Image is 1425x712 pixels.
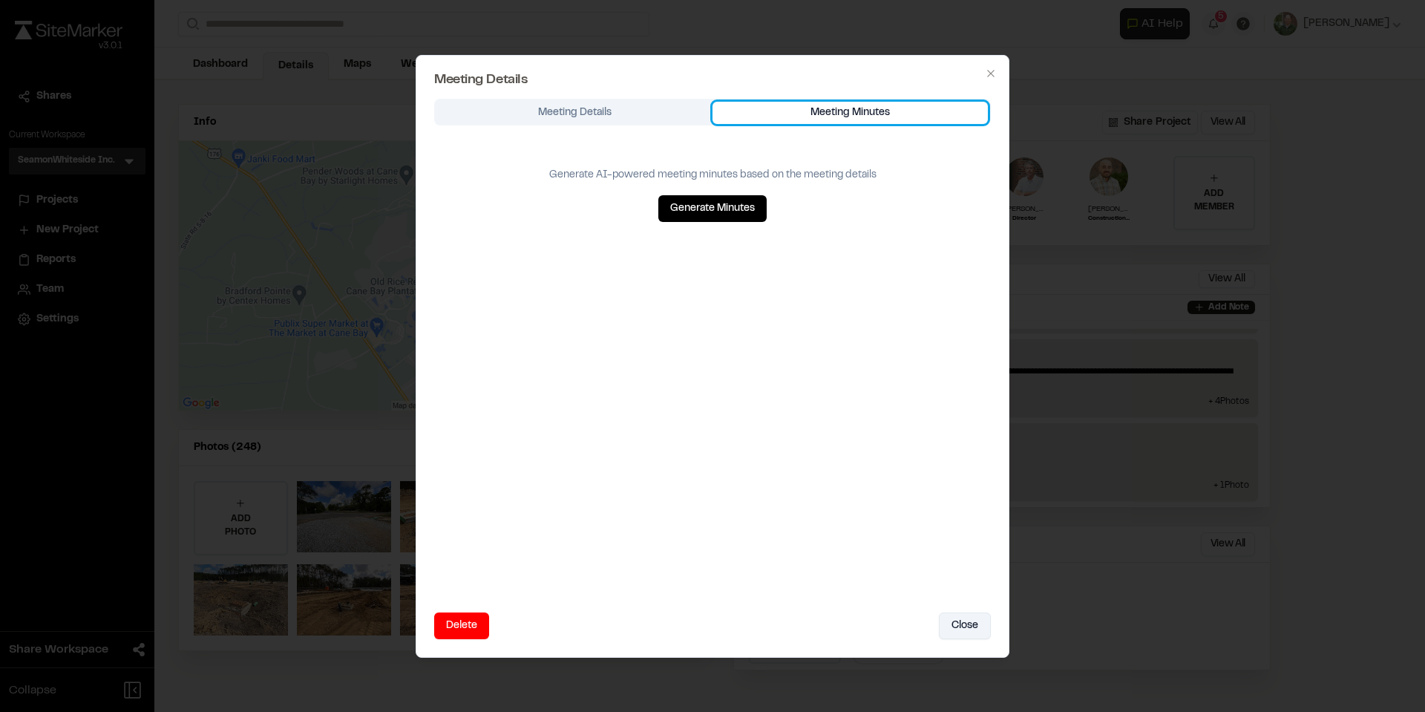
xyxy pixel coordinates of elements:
button: Delete [434,613,489,639]
button: Close [939,613,991,639]
button: Meeting Details [437,102,712,124]
button: Meeting Minutes [712,102,988,124]
h2: Meeting Details [434,74,991,87]
p: Generate AI-powered meeting minutes based on the meeting details [549,167,877,183]
button: Generate Minutes [658,195,767,222]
